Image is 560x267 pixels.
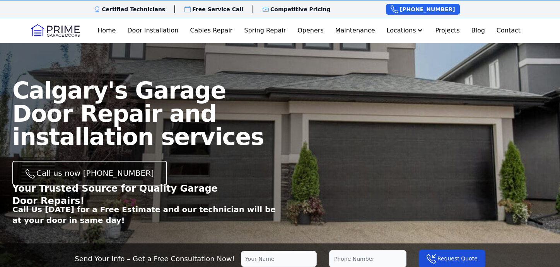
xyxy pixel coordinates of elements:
p: Free Service Call [192,5,243,13]
a: Call us now [PHONE_NUMBER] [12,161,167,185]
p: Your Trusted Source for Quality Garage Door Repairs! [12,182,235,207]
input: Your Name [241,251,317,267]
a: Contact [493,23,524,38]
a: Cables Repair [187,23,236,38]
p: Certified Technicians [102,5,165,13]
a: Maintenance [332,23,378,38]
a: Openers [294,23,327,38]
button: Locations [384,23,427,38]
p: Send Your Info – Get a Free Consultation Now! [75,253,235,264]
a: Home [94,23,119,38]
img: Logo [31,24,80,37]
a: Spring Repair [241,23,289,38]
a: Door Installation [124,23,181,38]
p: Competitive Pricing [270,5,331,13]
a: Blog [468,23,488,38]
a: Projects [432,23,463,38]
p: Call Us [DATE] for a Free Estimate and our technician will be at your door in same day! [12,204,280,226]
span: Calgary's Garage Door Repair and installation services [12,77,264,150]
a: [PHONE_NUMBER] [386,4,460,15]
